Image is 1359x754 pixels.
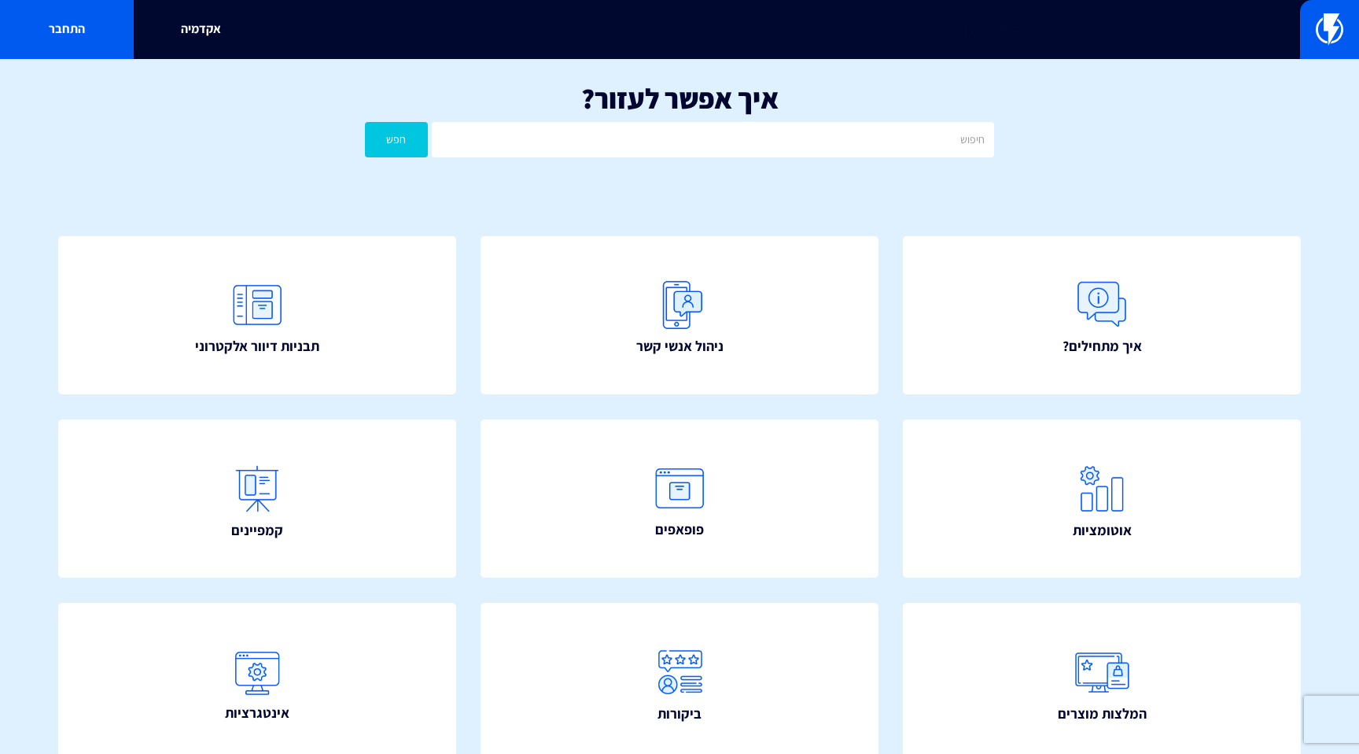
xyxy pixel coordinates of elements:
[231,520,283,541] span: קמפיינים
[1073,520,1132,541] span: אוטומציות
[655,519,704,540] span: פופאפים
[636,336,724,357] span: ניהול אנשי קשר
[326,12,1033,48] input: חיפוש מהיר...
[903,236,1301,394] a: איך מתחילים?
[481,236,878,394] a: ניהול אנשי קשר
[657,704,702,724] span: ביקורות
[225,703,289,723] span: אינטגרציות
[365,122,428,157] button: חפש
[195,336,319,357] span: תבניות דיוור אלקטרוני
[58,236,456,394] a: תבניות דיוור אלקטרוני
[1063,336,1142,357] span: איך מתחילים?
[903,420,1301,578] a: אוטומציות
[432,122,994,157] input: חיפוש
[481,420,878,578] a: פופאפים
[58,420,456,578] a: קמפיינים
[1058,704,1147,724] span: המלצות מוצרים
[24,83,1335,114] h1: איך אפשר לעזור?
